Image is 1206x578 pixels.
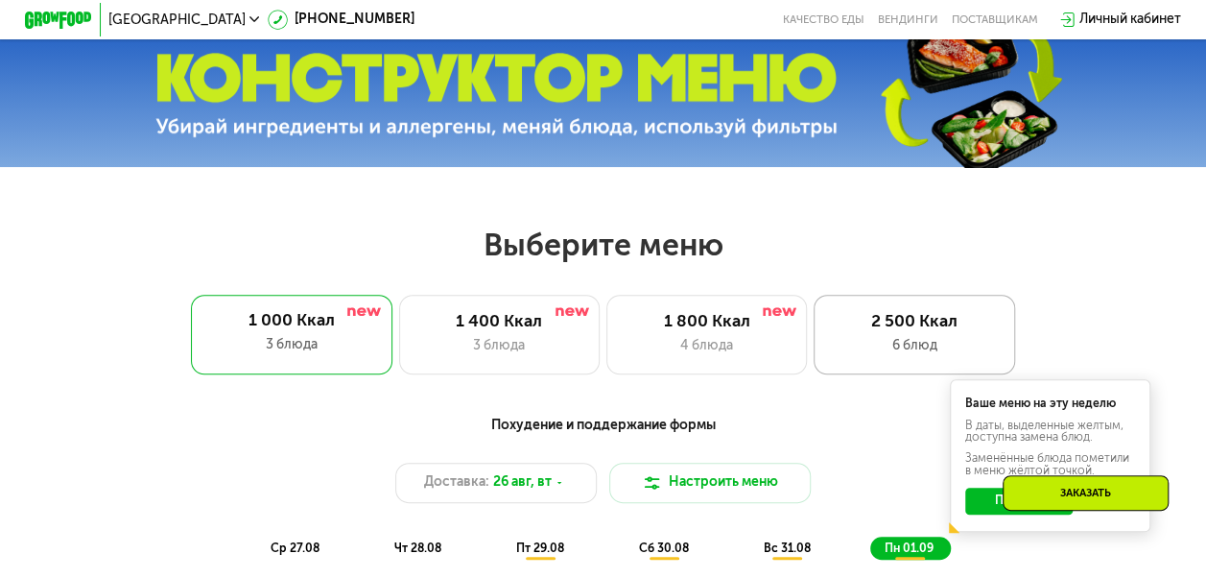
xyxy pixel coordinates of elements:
[624,312,790,332] div: 1 800 Ккал
[394,542,441,555] span: чт 28.08
[208,335,375,355] div: 3 блюда
[609,463,811,503] button: Настроить меню
[965,397,1136,409] div: Ваше меню на эту неделю
[763,542,810,555] span: вс 31.08
[1079,10,1181,30] div: Личный кабинет
[783,13,864,27] a: Качество еды
[952,13,1038,27] div: поставщикам
[624,336,790,356] div: 4 блюда
[208,311,375,331] div: 1 000 Ккал
[832,336,998,356] div: 6 блюд
[54,226,1152,264] h2: Выберите меню
[1003,475,1169,511] div: Заказать
[107,415,1100,436] div: Похудение и поддержание формы
[268,10,414,30] a: [PHONE_NUMBER]
[965,488,1073,515] button: Понятно
[271,542,319,555] span: ср 27.08
[416,312,582,332] div: 1 400 Ккал
[416,336,582,356] div: 3 блюда
[965,452,1136,475] div: Заменённые блюда пометили в меню жёлтой точкой.
[639,542,689,555] span: сб 30.08
[965,420,1136,443] div: В даты, выделенные желтым, доступна замена блюд.
[832,312,998,332] div: 2 500 Ккал
[424,472,489,493] span: Доставка:
[885,542,934,555] span: пн 01.09
[878,13,938,27] a: Вендинги
[493,472,552,493] span: 26 авг, вт
[108,13,245,27] span: [GEOGRAPHIC_DATA]
[516,542,564,555] span: пт 29.08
